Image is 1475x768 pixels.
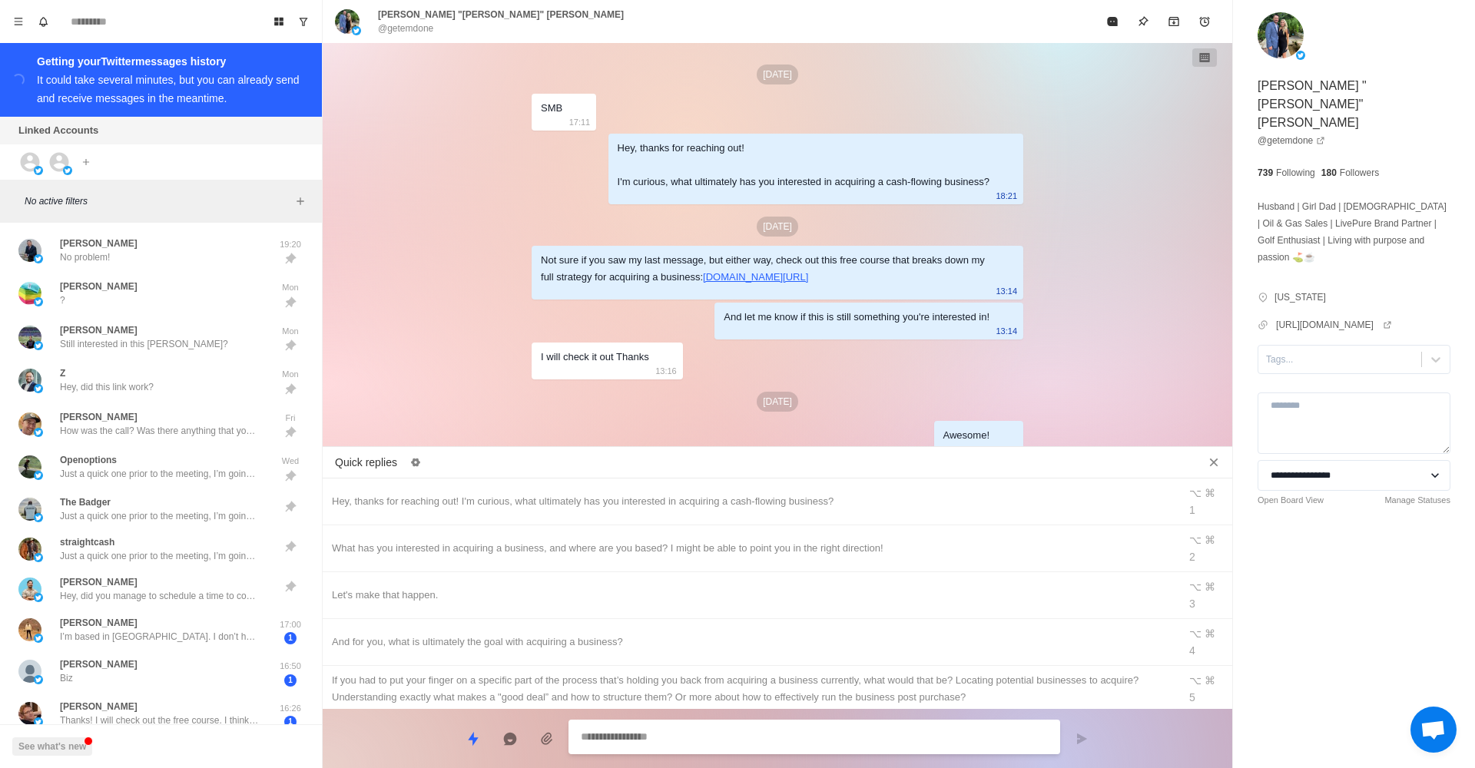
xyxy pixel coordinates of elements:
[18,282,41,305] img: picture
[37,52,303,71] div: Getting your Twitter messages history
[569,114,591,131] p: 17:11
[1321,166,1337,180] p: 180
[1258,198,1450,266] p: Husband | Girl Dad | [DEMOGRAPHIC_DATA] | Oil & Gas Sales | LivePure Brand Partner | Golf Enthusi...
[60,380,154,394] p: Hey, did this link work?
[271,281,310,294] p: Mon
[60,549,260,563] p: Just a quick one prior to the meeting, I’m going to send over some content that’ll help you get t...
[60,280,138,293] p: [PERSON_NAME]
[60,337,228,351] p: Still interested in this [PERSON_NAME]?
[284,632,297,644] span: 1
[1097,6,1128,37] button: Mark as read
[332,540,1169,557] div: What has you interested in acquiring a business, and where are you based? I might be able to poin...
[1066,723,1097,754] button: Send message
[332,672,1169,706] div: If you had to put your finger on a specific part of the process that’s holding you back from acqu...
[271,412,310,425] p: Fri
[60,700,138,713] p: [PERSON_NAME]
[34,254,43,263] img: picture
[271,618,310,631] p: 17:00
[291,9,316,34] button: Show unread conversations
[271,325,310,338] p: Mon
[1276,166,1315,180] p: Following
[18,455,41,478] img: picture
[1296,51,1305,60] img: picture
[1189,672,1223,706] div: ⌥ ⌘ 5
[60,671,73,685] p: Biz
[1274,290,1326,304] p: [US_STATE]
[403,450,428,475] button: Edit quick replies
[18,369,41,392] img: picture
[18,702,41,725] img: picture
[284,716,297,728] span: 1
[60,495,111,509] p: The Badger
[18,326,41,349] img: picture
[60,366,65,380] p: Z
[18,660,41,683] img: picture
[618,140,989,190] div: Hey, thanks for reaching out! I'm curious, what ultimately has you interested in acquiring a cash...
[18,618,41,641] img: picture
[271,455,310,468] p: Wed
[60,713,260,727] p: Thanks! I will check out the free course. I think the biggest question I have right now is how to...
[1340,166,1379,180] p: Followers
[34,471,43,480] img: picture
[25,194,291,208] p: No active filters
[271,238,310,251] p: 19:20
[34,675,43,684] img: picture
[996,441,1017,458] p: 20:14
[335,455,397,471] p: Quick replies
[378,8,624,22] p: [PERSON_NAME] "[PERSON_NAME]" [PERSON_NAME]
[1276,318,1392,332] a: [URL][DOMAIN_NAME]
[541,252,989,286] div: Not sure if you saw my last message, but either way, check out this free course that breaks down ...
[18,578,41,601] img: picture
[18,538,41,561] img: picture
[18,498,41,521] img: picture
[34,341,43,350] img: picture
[757,65,798,84] p: [DATE]
[60,509,260,523] p: Just a quick one prior to the meeting, I’m going to send over some content that’ll help you get t...
[34,166,43,175] img: picture
[271,702,310,715] p: 16:26
[1258,494,1324,507] a: Open Board View
[757,392,798,412] p: [DATE]
[1189,485,1223,518] div: ⌥ ⌘ 1
[943,427,989,444] div: Awesome!
[271,660,310,673] p: 16:50
[996,187,1017,204] p: 18:21
[6,9,31,34] button: Menu
[335,9,360,34] img: picture
[332,587,1169,604] div: Let's make that happen.
[60,323,138,337] p: [PERSON_NAME]
[703,271,808,283] a: [DOMAIN_NAME][URL]
[332,634,1169,650] div: And for you, what is ultimately the goal with acquiring a business?
[31,9,55,34] button: Notifications
[60,657,138,671] p: [PERSON_NAME]
[60,535,114,549] p: straightcash
[495,723,525,754] button: Reply with AI
[1258,77,1450,132] p: [PERSON_NAME] "[PERSON_NAME]" [PERSON_NAME]
[532,723,562,754] button: Add media
[291,192,310,210] button: Add filters
[37,74,300,104] div: It could take several minutes, but you can already send and receive messages in the meantime.
[60,575,138,589] p: [PERSON_NAME]
[267,9,291,34] button: Board View
[1202,450,1226,475] button: Close quick replies
[60,453,117,467] p: Openoptions
[541,100,562,117] div: SMB
[757,217,798,237] p: [DATE]
[458,723,489,754] button: Quick replies
[541,349,649,366] div: I will check it out Thanks
[60,616,138,630] p: [PERSON_NAME]
[34,513,43,522] img: picture
[332,493,1169,510] div: Hey, thanks for reaching out! I'm curious, what ultimately has you interested in acquiring a cash...
[1258,12,1304,58] img: picture
[655,362,677,379] p: 13:16
[1189,6,1220,37] button: Add reminder
[60,424,260,438] p: How was the call? Was there anything that you would like us to clarify, or do you have any additi...
[352,26,361,35] img: picture
[724,309,989,326] div: And let me know if this is still something you're interested in!
[77,153,95,171] button: Add account
[18,239,41,262] img: picture
[1410,707,1457,753] a: Open chat
[60,589,260,603] p: Hey, did you manage to schedule a time to connect with us?
[34,717,43,727] img: picture
[60,250,110,264] p: No problem!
